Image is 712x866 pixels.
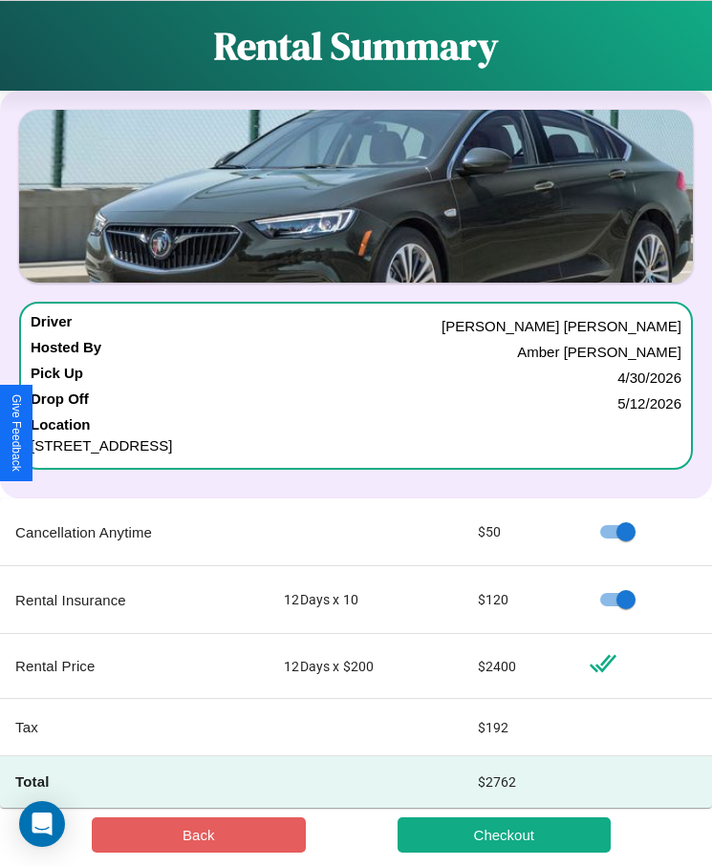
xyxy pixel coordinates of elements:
p: Cancellation Anytime [15,519,253,545]
p: [STREET_ADDRESS] [31,433,681,458]
td: $ 192 [463,699,574,756]
div: Give Feedback [10,394,23,472]
h4: Location [31,416,681,433]
td: $ 120 [463,566,574,634]
p: Amber [PERSON_NAME] [517,339,681,365]
p: 4 / 30 / 2026 [617,365,681,391]
td: $ 50 [463,498,574,566]
td: 12 Days x 10 [269,566,462,634]
td: $ 2762 [463,756,574,808]
button: Checkout [398,817,612,853]
button: Back [92,817,306,853]
h4: Drop Off [31,391,89,416]
td: 12 Days x $ 200 [269,634,462,699]
h1: Rental Summary [214,20,498,72]
h4: Pick Up [31,365,83,391]
h4: Hosted By [31,339,101,365]
td: $ 2400 [463,634,574,699]
p: Tax [15,714,253,740]
p: 5 / 12 / 2026 [617,391,681,416]
p: Rental Price [15,653,253,679]
div: Open Intercom Messenger [19,801,65,847]
p: [PERSON_NAME] [PERSON_NAME] [442,313,681,339]
h4: Driver [31,313,72,339]
h4: Total [15,771,253,792]
p: Rental Insurance [15,587,253,613]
